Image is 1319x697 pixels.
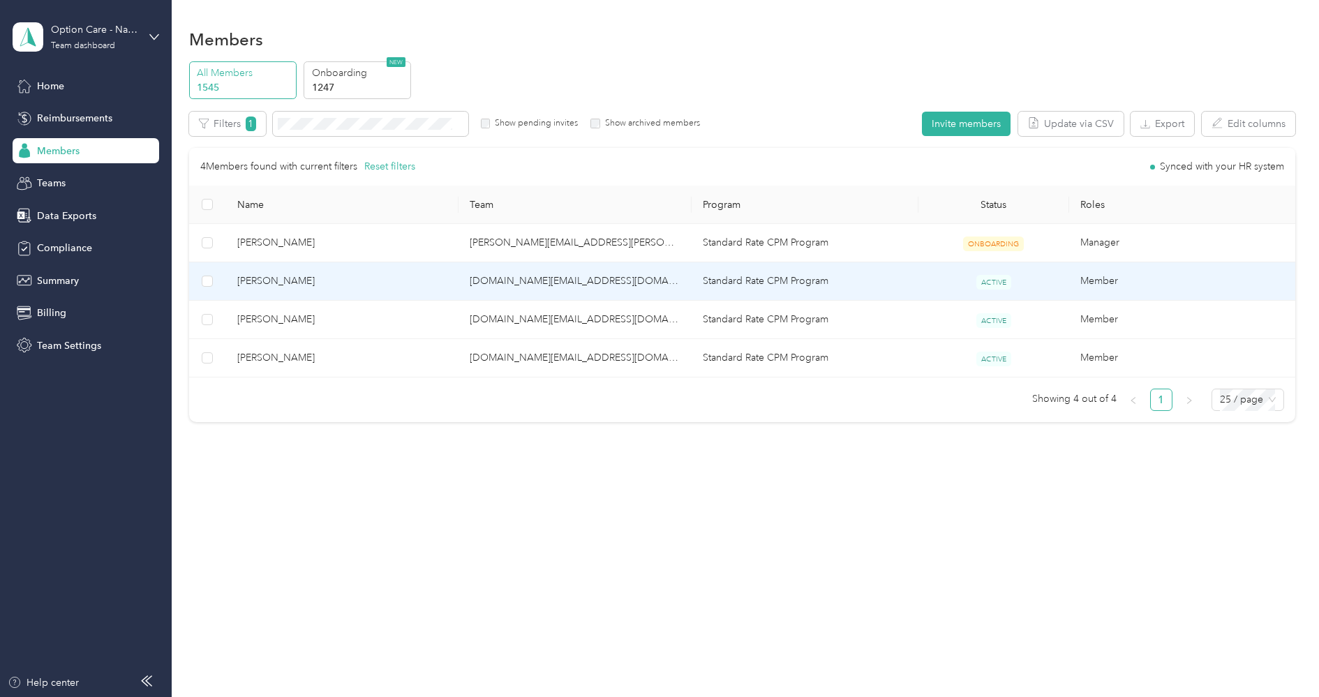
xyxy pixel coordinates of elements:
button: left [1122,389,1145,411]
button: Reset filters [364,159,415,174]
span: NEW [387,57,405,67]
div: Page Size [1212,389,1284,411]
span: Showing 4 out of 4 [1032,389,1117,410]
td: Member [1069,339,1302,377]
span: left [1129,396,1138,405]
td: Manager [1069,224,1302,262]
td: Standard Rate CPM Program [692,339,918,377]
span: Compliance [37,241,92,255]
td: Romaine Conjack [226,262,459,301]
span: ACTIVE [976,352,1011,366]
button: Help center [8,675,79,690]
a: 1 [1151,389,1172,410]
button: right [1178,389,1200,411]
label: Show archived members [600,117,700,130]
span: Synced with your HR system [1160,162,1284,172]
span: [PERSON_NAME] [237,350,447,366]
p: 1545 [197,80,292,95]
td: wilena.blackwell@navenhealth.com [459,224,691,262]
p: 1247 [312,80,407,95]
li: Next Page [1178,389,1200,411]
p: All Members [197,66,292,80]
th: Roles [1069,186,1302,224]
span: Teams [37,176,66,190]
span: Members [37,144,80,158]
span: ACTIVE [976,313,1011,328]
li: Previous Page [1122,389,1145,411]
span: right [1185,396,1193,405]
span: 25 / page [1220,389,1276,410]
span: Data Exports [37,209,96,223]
td: kayla.ford@navenhealth.com [459,262,691,301]
td: Standard Rate CPM Program [692,262,918,301]
button: Filters1 [189,112,266,136]
td: Standard Rate CPM Program [692,224,918,262]
button: Invite members [922,112,1011,136]
th: Team [459,186,691,224]
th: Name [226,186,459,224]
td: kayla.ford@navenhealth.com [459,339,691,377]
td: Member [1069,262,1302,301]
span: Billing [37,306,66,320]
p: 4 Members found with current filters [200,159,357,174]
button: Edit columns [1202,112,1295,136]
label: Show pending invites [490,117,578,130]
td: Katherine Kugler [226,339,459,377]
p: Onboarding [312,66,407,80]
td: Rose Aumen [226,301,459,339]
span: Team Settings [37,338,101,353]
div: Team dashboard [51,42,115,50]
span: Reimbursements [37,111,112,126]
span: ONBOARDING [963,237,1024,251]
td: kayla.ford@navenhealth.com [459,301,691,339]
span: 1 [246,117,256,131]
li: 1 [1150,389,1172,411]
button: Update via CSV [1018,112,1124,136]
td: Member [1069,301,1302,339]
span: Summary [37,273,79,288]
span: [PERSON_NAME] [237,235,447,250]
iframe: Everlance-gr Chat Button Frame [1241,619,1319,697]
span: Name [237,199,447,211]
div: Option Care - Naven Health [51,22,138,37]
td: Standard Rate CPM Program [692,301,918,339]
th: Program [692,186,918,224]
span: Home [37,79,64,93]
td: ONBOARDING [918,224,1070,262]
h1: Members [189,32,263,47]
button: Export [1131,112,1194,136]
td: Lena Blackwell [226,224,459,262]
span: [PERSON_NAME] [237,312,447,327]
th: Status [918,186,1070,224]
span: ACTIVE [976,275,1011,290]
span: [PERSON_NAME] [237,273,447,289]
